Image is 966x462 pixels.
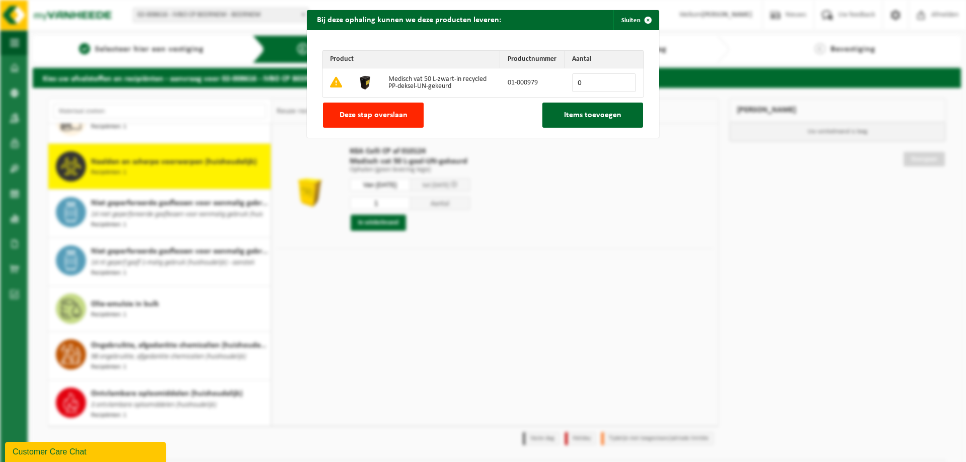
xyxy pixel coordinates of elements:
[323,103,424,128] button: Deze stap overslaan
[564,111,621,119] span: Items toevoegen
[307,10,511,29] h2: Bij deze ophaling kunnen we deze producten leveren:
[323,51,500,68] th: Product
[542,103,643,128] button: Items toevoegen
[500,51,565,68] th: Productnummer
[565,51,643,68] th: Aantal
[357,74,373,90] img: 01-000979
[5,440,168,462] iframe: chat widget
[613,10,658,30] button: Sluiten
[381,68,500,97] td: Medisch vat 50 L-zwart-in recycled PP-deksel-UN-gekeurd
[500,68,565,97] td: 01-000979
[340,111,408,119] span: Deze stap overslaan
